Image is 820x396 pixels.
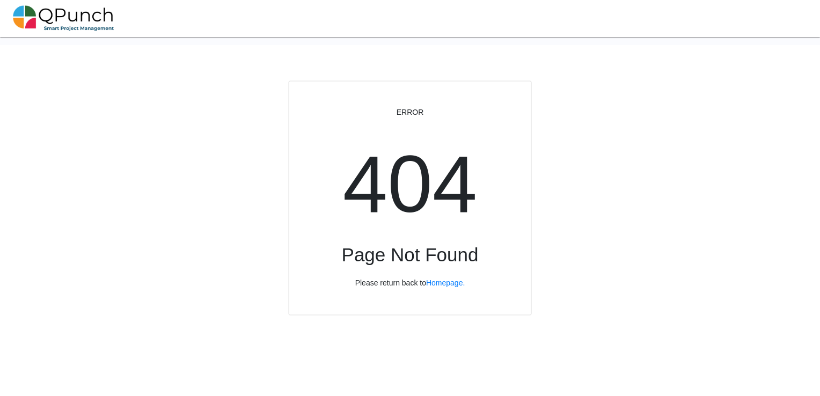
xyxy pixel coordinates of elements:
h6: ERROR [338,97,482,128]
p: Please return back to [338,273,482,292]
img: qpunch-sp.fa6292f.png [13,2,114,34]
h1: 404 [338,131,482,236]
h1: Page Not Found [338,239,482,269]
a: Homepage. [426,278,465,287]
